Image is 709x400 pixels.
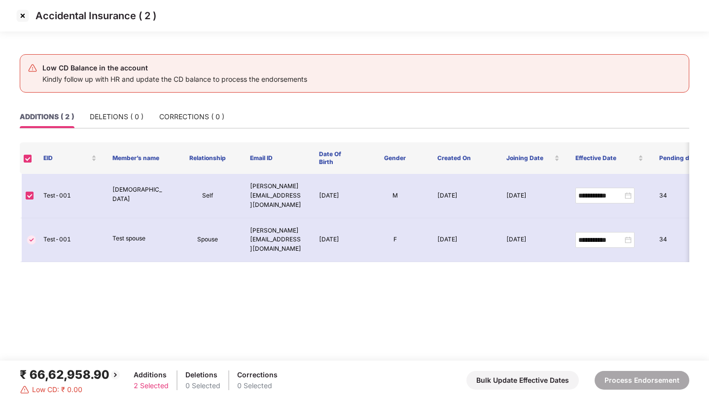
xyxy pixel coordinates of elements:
[90,111,143,122] div: DELETIONS ( 0 )
[575,154,636,162] span: Effective Date
[43,154,89,162] span: EID
[42,74,307,85] div: Kindly follow up with HR and update the CD balance to process the endorsements
[26,234,37,246] img: svg+xml;base64,PHN2ZyBpZD0iVGljay0zMngzMiIgeG1sbnM9Imh0dHA6Ly93d3cudzMub3JnLzIwMDAvc3ZnIiB3aWR0aD...
[311,174,360,218] td: [DATE]
[28,63,37,73] img: svg+xml;base64,PHN2ZyB4bWxucz0iaHR0cDovL3d3dy53My5vcmcvMjAwMC9zdmciIHdpZHRoPSIyNCIgaGVpZ2h0PSIyNC...
[311,218,360,263] td: [DATE]
[112,234,166,243] p: Test spouse
[32,384,82,395] span: Low CD: ₹ 0.00
[134,380,169,391] div: 2 Selected
[242,142,311,174] th: Email ID
[134,369,169,380] div: Additions
[20,366,121,384] div: ₹ 66,62,958.90
[237,380,278,391] div: 0 Selected
[498,218,567,263] td: [DATE]
[185,380,220,391] div: 0 Selected
[659,154,705,162] span: Pending days
[105,142,174,174] th: Member’s name
[567,142,651,174] th: Effective Date
[174,142,243,174] th: Relationship
[35,142,105,174] th: EID
[311,142,360,174] th: Date Of Birth
[174,174,243,218] td: Self
[35,10,156,22] p: Accidental Insurance ( 2 )
[498,142,567,174] th: Joining Date
[185,369,220,380] div: Deletions
[109,369,121,381] img: svg+xml;base64,PHN2ZyBpZD0iQmFjay0yMHgyMCIgeG1sbnM9Imh0dHA6Ly93d3cudzMub3JnLzIwMDAvc3ZnIiB3aWR0aD...
[35,218,105,263] td: Test-001
[20,111,74,122] div: ADDITIONS ( 2 )
[174,218,243,263] td: Spouse
[595,371,689,390] button: Process Endorsement
[159,111,224,122] div: CORRECTIONS ( 0 )
[242,218,311,263] td: [PERSON_NAME][EMAIL_ADDRESS][DOMAIN_NAME]
[112,185,166,204] p: [DEMOGRAPHIC_DATA]
[35,174,105,218] td: Test-001
[42,62,307,74] div: Low CD Balance in the account
[360,142,429,174] th: Gender
[429,218,498,263] td: [DATE]
[360,174,429,218] td: M
[20,385,30,395] img: svg+xml;base64,PHN2ZyBpZD0iRGFuZ2VyLTMyeDMyIiB4bWxucz0iaHR0cDovL3d3dy53My5vcmcvMjAwMC9zdmciIHdpZH...
[237,369,278,380] div: Corrections
[242,174,311,218] td: [PERSON_NAME][EMAIL_ADDRESS][DOMAIN_NAME]
[466,371,579,390] button: Bulk Update Effective Dates
[15,8,31,24] img: svg+xml;base64,PHN2ZyBpZD0iQ3Jvc3MtMzJ4MzIiIHhtbG5zPSJodHRwOi8vd3d3LnczLm9yZy8yMDAwL3N2ZyIgd2lkdG...
[360,218,429,263] td: F
[498,174,567,218] td: [DATE]
[429,142,498,174] th: Created On
[506,154,552,162] span: Joining Date
[429,174,498,218] td: [DATE]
